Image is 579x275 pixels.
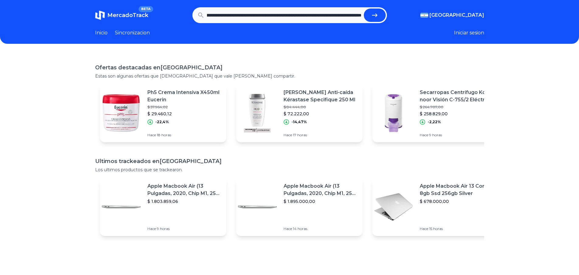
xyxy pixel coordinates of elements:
a: Featured imagePh5 Crema Intensiva X450ml Eucerin$ 37.964,02$ 29.460,12-22,4%Hace 18 horas [100,84,226,142]
a: Featured imageSecarropas Centrífugo Koh-i-noor Visión C-755/2 Eléctrico 5.5kg [PERSON_NAME] 220v$... [372,84,499,142]
img: Argentina [420,13,428,18]
img: Featured image [236,186,279,228]
span: BETA [139,6,153,12]
h1: Ultimos trackeados en [GEOGRAPHIC_DATA] [95,157,484,165]
p: $ 258.829,00 [420,111,494,117]
a: Featured imageApple Macbook Air (13 Pulgadas, 2020, Chip M1, 256 Gb De Ssd, 8 Gb De Ram) - Plata$... [236,178,363,236]
p: Apple Macbook Air (13 Pulgadas, 2020, Chip M1, 256 Gb De Ssd, 8 Gb De Ram) - Plata [284,183,358,197]
img: Featured image [100,186,143,228]
p: Hace 15 horas [420,226,494,231]
p: Apple Macbook Air (13 Pulgadas, 2020, Chip M1, 256 Gb De Ssd, 8 Gb De Ram) - Plata [147,183,222,197]
p: $ 1.895.000,00 [284,198,358,204]
a: Sincronizacion [115,29,150,37]
p: -14,47% [291,120,307,124]
img: Featured image [236,92,279,134]
img: MercadoTrack [95,10,105,20]
a: Inicio [95,29,108,37]
p: -22,4% [155,120,169,124]
p: Hace 17 horas [284,133,358,137]
img: Featured image [372,92,415,134]
img: Featured image [100,92,143,134]
p: $ 84.444,00 [284,105,358,110]
a: Featured imageApple Macbook Air 13 Core I5 8gb Ssd 256gb Silver$ 678.000,00Hace 15 horas [372,178,499,236]
p: [PERSON_NAME] Anti-caída Kérastase Specifique 250 Ml [284,89,358,103]
p: -2,22% [428,120,441,124]
p: Estas son algunas ofertas que [DEMOGRAPHIC_DATA] que vale [PERSON_NAME] compartir. [95,73,484,79]
p: Secarropas Centrífugo Koh-i-noor Visión C-755/2 Eléctrico 5.5kg [PERSON_NAME] 220v [420,89,494,103]
img: Featured image [372,186,415,228]
button: [GEOGRAPHIC_DATA] [420,12,484,19]
p: $ 29.460,12 [147,111,222,117]
a: Featured imageApple Macbook Air (13 Pulgadas, 2020, Chip M1, 256 Gb De Ssd, 8 Gb De Ram) - Plata$... [100,178,226,236]
p: Hace 14 horas [284,226,358,231]
p: $ 1.803.859,06 [147,198,222,204]
p: $ 678.000,00 [420,198,494,204]
p: Hace 18 horas [147,133,222,137]
p: Hace 9 horas [147,226,222,231]
a: MercadoTrackBETA [95,10,148,20]
p: $ 72.222,00 [284,111,358,117]
a: Featured image[PERSON_NAME] Anti-caída Kérastase Specifique 250 Ml$ 84.444,00$ 72.222,00-14,47%Ha... [236,84,363,142]
p: Hace 9 horas [420,133,494,137]
p: Apple Macbook Air 13 Core I5 8gb Ssd 256gb Silver [420,183,494,197]
button: Iniciar sesion [454,29,484,37]
span: MercadoTrack [107,12,148,19]
p: Los ultimos productos que se trackearon. [95,167,484,173]
h1: Ofertas destacadas en [GEOGRAPHIC_DATA] [95,63,484,72]
p: $ 37.964,02 [147,105,222,110]
span: [GEOGRAPHIC_DATA] [429,12,484,19]
p: Ph5 Crema Intensiva X450ml Eucerin [147,89,222,103]
p: $ 264.707,00 [420,105,494,110]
